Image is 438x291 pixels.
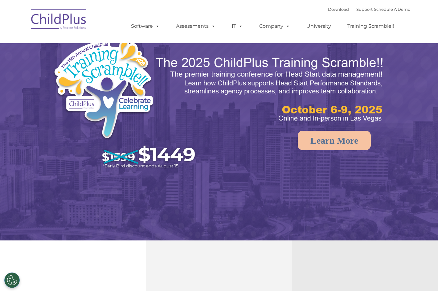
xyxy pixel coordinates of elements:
[328,7,410,12] font: |
[4,273,20,288] button: Cookies Settings
[300,20,337,32] a: University
[356,7,373,12] a: Support
[374,7,410,12] a: Schedule A Demo
[226,20,249,32] a: IT
[341,20,400,32] a: Training Scramble!!
[28,5,90,36] img: ChildPlus by Procare Solutions
[170,20,222,32] a: Assessments
[253,20,296,32] a: Company
[328,7,349,12] a: Download
[298,131,371,150] a: Learn More
[125,20,166,32] a: Software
